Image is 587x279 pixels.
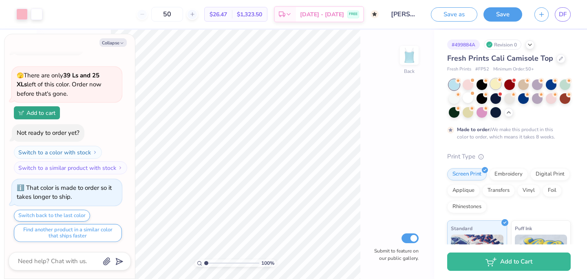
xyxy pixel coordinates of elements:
span: FREE [349,11,357,17]
div: Embroidery [489,168,528,180]
span: 100 % [261,259,274,267]
div: Revision 0 [484,40,521,50]
img: Back [401,47,417,64]
div: Rhinestones [447,201,487,213]
button: Add to cart [14,106,60,119]
div: Applique [447,185,480,197]
img: Switch to a color with stock [93,150,97,155]
div: Transfers [482,185,515,197]
div: # 499884A [447,40,480,50]
button: Switch to a similar product with stock [14,161,127,174]
div: Print Type [447,152,571,161]
span: Standard [451,224,472,233]
strong: Made to order: [457,126,491,133]
div: Not ready to order yet? [17,129,79,137]
span: $1,323.50 [237,10,262,19]
button: Save as [431,7,477,22]
span: # FP52 [475,66,489,73]
div: Digital Print [530,168,570,180]
img: Add to cart [18,110,24,115]
button: Switch to a color with stock [14,146,102,159]
div: Vinyl [517,185,540,197]
div: That color is made to order so it takes longer to ship. [17,184,112,201]
label: Submit to feature on our public gallery. [370,247,419,262]
span: 🫣 [17,72,24,79]
img: Switch to a similar product with stock [118,165,123,170]
input: – – [151,7,183,22]
button: Save [483,7,522,22]
div: Back [404,68,415,75]
div: We make this product in this color to order, which means it takes 8 weeks. [457,126,557,141]
img: Puff Ink [515,235,567,275]
span: Minimum Order: 50 + [493,66,534,73]
span: DF [559,10,567,19]
span: Puff Ink [515,224,532,233]
input: Untitled Design [385,6,425,22]
div: Foil [543,185,562,197]
button: Collapse [99,38,127,47]
img: Standard [451,235,503,275]
button: Switch back to the last color [14,210,90,222]
span: There are only left of this color. Order now before that's gone. [17,71,102,98]
div: Screen Print [447,168,487,180]
span: $26.47 [210,10,227,19]
a: DF [555,7,571,22]
span: Fresh Prints [447,66,471,73]
span: Fresh Prints Cali Camisole Top [447,53,553,63]
span: [DATE] - [DATE] [300,10,344,19]
button: Add to Cart [447,253,571,271]
button: Find another product in a similar color that ships faster [14,224,122,242]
